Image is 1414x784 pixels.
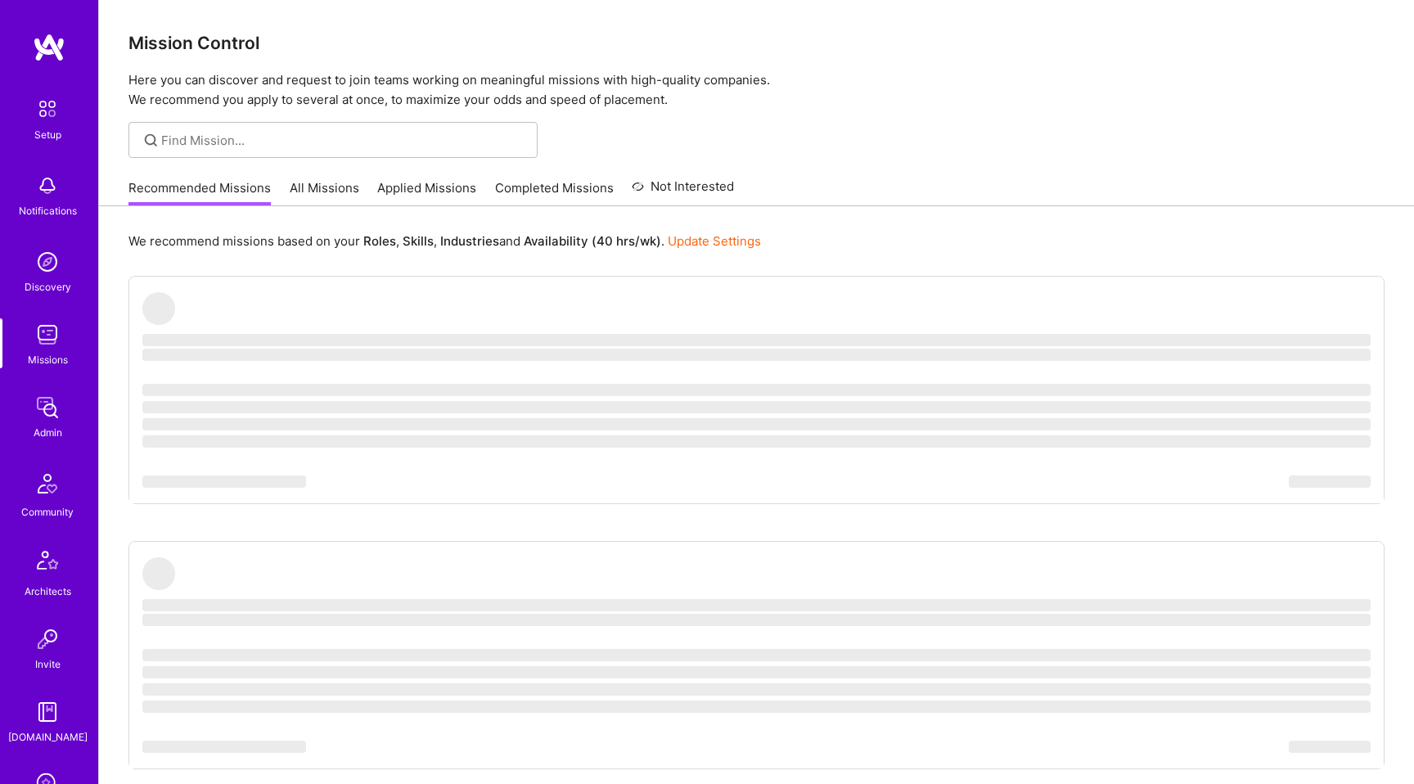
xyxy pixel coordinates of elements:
div: Architects [25,583,71,600]
a: Not Interested [632,177,734,206]
p: Here you can discover and request to join teams working on meaningful missions with high-quality ... [128,70,1385,110]
img: Architects [28,543,67,583]
div: Setup [34,126,61,143]
b: Industries [440,233,499,249]
img: bell [31,169,64,202]
b: Skills [403,233,434,249]
div: Discovery [25,278,71,295]
a: All Missions [290,179,359,206]
img: teamwork [31,318,64,351]
img: Community [28,464,67,503]
div: Missions [28,351,68,368]
div: Notifications [19,202,77,219]
h3: Mission Control [128,33,1385,53]
input: Find Mission... [161,132,525,149]
img: discovery [31,246,64,278]
img: logo [33,33,65,62]
i: icon SearchGrey [142,131,160,150]
img: setup [30,92,65,126]
a: Applied Missions [377,179,476,206]
a: Update Settings [668,233,761,249]
a: Recommended Missions [128,179,271,206]
img: Invite [31,623,64,656]
b: Availability (40 hrs/wk) [524,233,661,249]
a: Completed Missions [495,179,614,206]
img: admin teamwork [31,391,64,424]
div: Community [21,503,74,520]
div: Invite [35,656,61,673]
div: Admin [34,424,62,441]
p: We recommend missions based on your , , and . [128,232,761,250]
div: [DOMAIN_NAME] [8,728,88,746]
b: Roles [363,233,396,249]
img: guide book [31,696,64,728]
